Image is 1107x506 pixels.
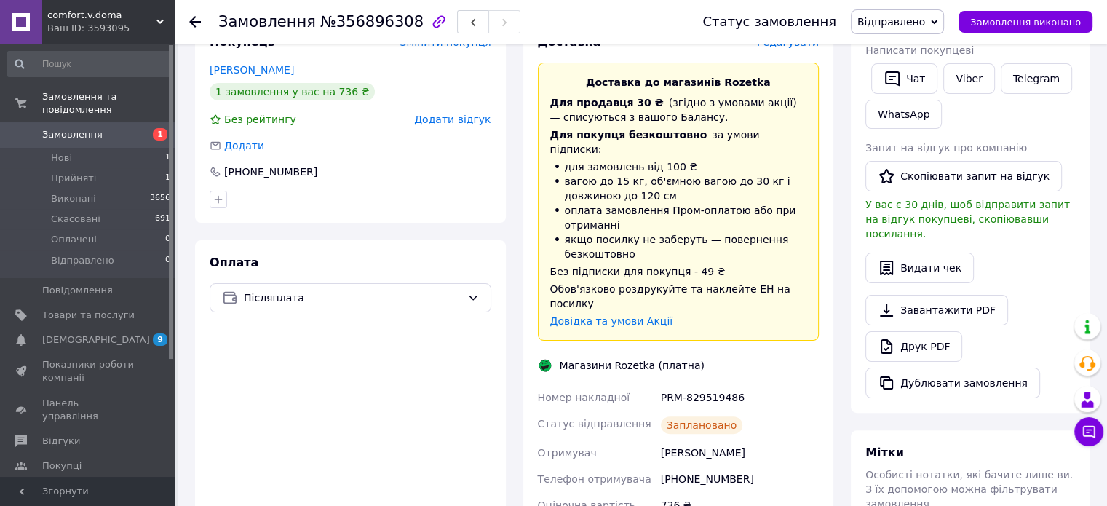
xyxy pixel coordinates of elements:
[550,174,807,203] li: вагою до 15 кг, об'ємною вагою до 30 кг і довжиною до 120 см
[550,129,707,141] span: Для покупця безкоштовно
[42,459,82,473] span: Покупці
[538,447,597,459] span: Отримувач
[865,44,974,56] span: Написати покупцеві
[210,256,258,269] span: Оплата
[550,95,807,124] div: (згідно з умовами акції) — списуються з вашого Балансу.
[550,232,807,261] li: якщо посилку не заберуть — повернення безкоштовно
[943,63,994,94] a: Viber
[210,64,294,76] a: [PERSON_NAME]
[658,384,822,411] div: PRM-829519486
[42,435,80,448] span: Відгуки
[538,418,651,430] span: Статус відправлення
[865,331,962,362] a: Друк PDF
[218,13,316,31] span: Замовлення
[150,192,170,205] span: 3656
[7,51,172,77] input: Пошук
[320,13,424,31] span: №356896308
[51,192,96,205] span: Виконані
[224,114,296,125] span: Без рейтингу
[586,76,771,88] span: Доставка до магазинів Rozetka
[865,100,942,129] a: WhatsApp
[42,284,113,297] span: Повідомлення
[42,128,103,141] span: Замовлення
[550,127,807,157] div: за умови підписки:
[42,358,135,384] span: Показники роботи компанії
[47,22,175,35] div: Ваш ID: 3593095
[1001,63,1072,94] a: Telegram
[550,264,807,279] div: Без підписки для покупця - 49 ₴
[165,151,170,165] span: 1
[550,159,807,174] li: для замовлень від 100 ₴
[661,416,743,434] div: Заплановано
[959,11,1092,33] button: Замовлення виконано
[550,282,807,311] div: Обов'язково роздрукуйте та наклейте ЕН на посилку
[42,90,175,116] span: Замовлення та повідомлення
[550,315,673,327] a: Довідка та умови Акції
[857,16,925,28] span: Відправлено
[538,473,651,485] span: Телефон отримувача
[224,140,264,151] span: Додати
[47,9,156,22] span: comfort.v.doma
[210,83,375,100] div: 1 замовлення у вас на 736 ₴
[865,161,1062,191] button: Скопіювати запит на відгук
[42,397,135,423] span: Панель управління
[865,446,904,459] span: Мітки
[189,15,201,29] div: Повернутися назад
[51,233,97,246] span: Оплачені
[51,254,114,267] span: Відправлено
[865,368,1040,398] button: Дублювати замовлення
[244,290,461,306] span: Післяплата
[42,333,150,347] span: [DEMOGRAPHIC_DATA]
[702,15,836,29] div: Статус замовлення
[865,295,1008,325] a: Завантажити PDF
[865,142,1027,154] span: Запит на відгук про компанію
[970,17,1081,28] span: Замовлення виконано
[155,213,170,226] span: 691
[1074,417,1103,446] button: Чат з покупцем
[865,253,974,283] button: Видати чек
[550,97,664,108] span: Для продавця 30 ₴
[223,165,319,179] div: [PHONE_NUMBER]
[658,466,822,492] div: [PHONE_NUMBER]
[42,309,135,322] span: Товари та послуги
[153,128,167,141] span: 1
[550,203,807,232] li: оплата замовлення Пром-оплатою або при отриманні
[871,63,937,94] button: Чат
[153,333,167,346] span: 9
[165,254,170,267] span: 0
[414,114,491,125] span: Додати відгук
[538,392,630,403] span: Номер накладної
[51,213,100,226] span: Скасовані
[51,151,72,165] span: Нові
[658,440,822,466] div: [PERSON_NAME]
[51,172,96,185] span: Прийняті
[865,199,1070,240] span: У вас є 30 днів, щоб відправити запит на відгук покупцеві, скопіювавши посилання.
[556,358,708,373] div: Магазини Rozetka (платна)
[165,172,170,185] span: 1
[165,233,170,246] span: 0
